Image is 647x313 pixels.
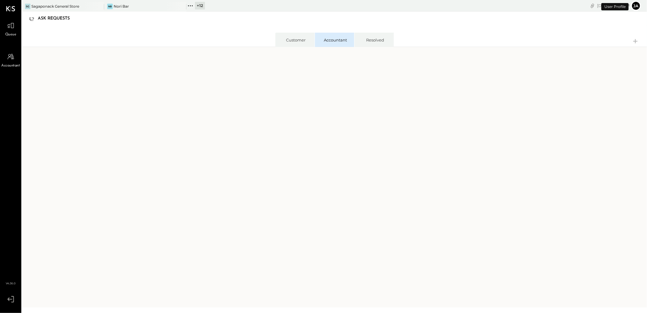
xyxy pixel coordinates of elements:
span: Queue [5,32,16,38]
div: Customer [281,37,310,43]
div: Sagaponack General Store [31,4,79,9]
div: copy link [589,2,596,9]
li: Resolved [354,33,394,47]
div: + 12 [195,2,205,9]
button: ja [631,1,641,11]
a: Queue [0,20,21,38]
div: SG [25,4,30,9]
div: User Profile [601,3,629,10]
div: Accountant [321,37,350,43]
div: [DATE] [597,3,630,9]
div: NB [107,4,113,9]
a: Accountant [0,51,21,69]
span: Accountant [2,63,20,69]
div: Nori Bar [114,4,129,9]
div: Ask Requests [38,14,76,23]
